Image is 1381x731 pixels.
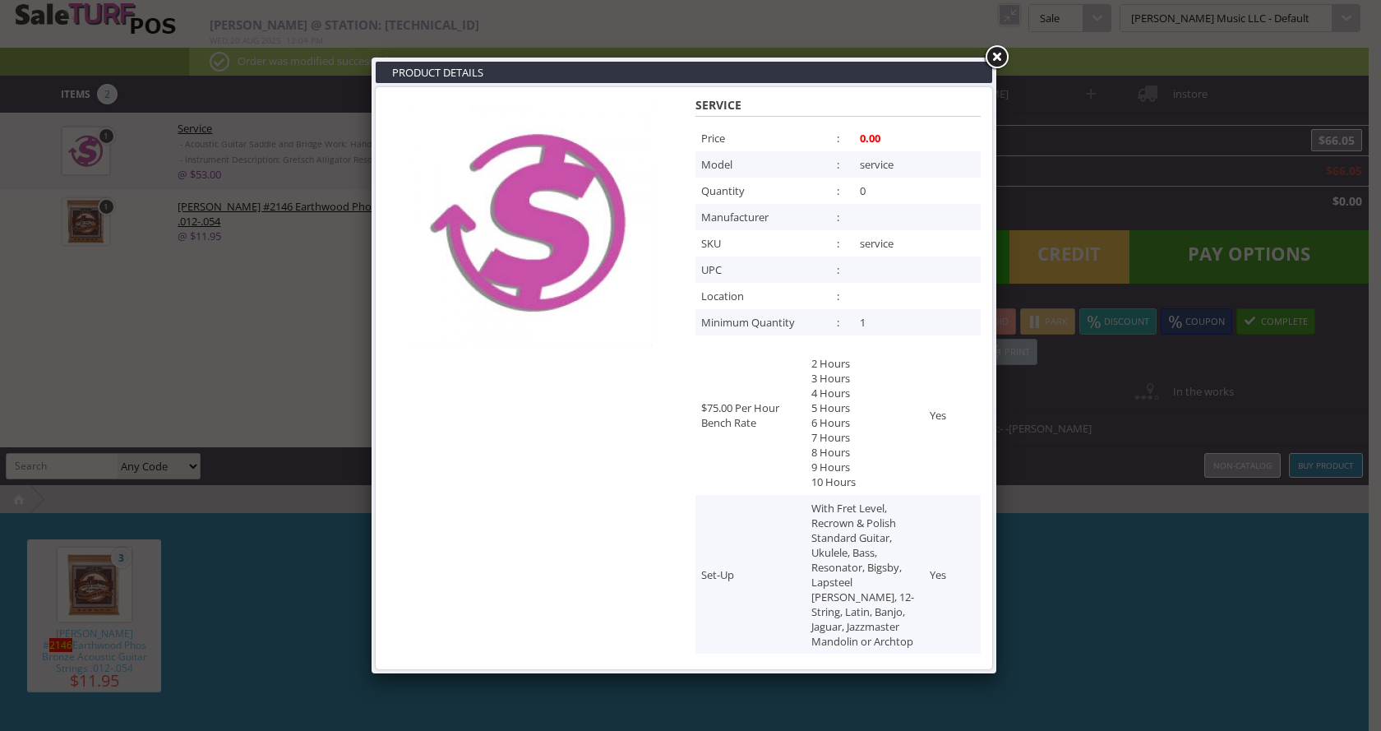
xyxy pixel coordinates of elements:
[695,283,822,309] td: Location
[854,151,981,178] td: service
[695,151,822,178] td: Model
[695,178,822,204] td: Quantity
[854,178,981,204] td: 0
[860,131,880,146] span: 0.00
[822,309,853,335] td: :
[822,257,853,283] td: :
[822,283,853,309] td: :
[981,43,1011,72] a: Close
[376,62,992,83] h3: Product Details
[695,309,822,335] td: Minimum Quantity
[924,335,981,495] td: Yes
[822,204,853,230] td: :
[822,230,853,257] td: :
[822,178,853,204] td: :
[695,230,822,257] td: SKU
[806,495,924,655] td: With Fret Level, Recrown & Polish Standard Guitar, Ukulele, Bass, Resonator, Bigsby, Lapsteel [PE...
[822,125,853,151] td: :
[695,204,822,230] td: Manufacturer
[854,309,981,335] td: 1
[695,335,806,495] td: $75.00 Per Hour Bench Rate
[406,99,653,345] img: Service
[695,495,806,655] td: Set-Up
[854,230,981,257] td: service
[924,495,981,655] td: Yes
[695,257,822,283] td: UPC
[822,151,853,178] td: :
[695,125,822,151] td: Price
[695,99,981,116] h5: Service
[806,335,924,495] td: 1 Hour 2 Hours 3 Hours 4 Hours 5 Hours 6 Hours 7 Hours 8 Hours 9 Hours 10 Hours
